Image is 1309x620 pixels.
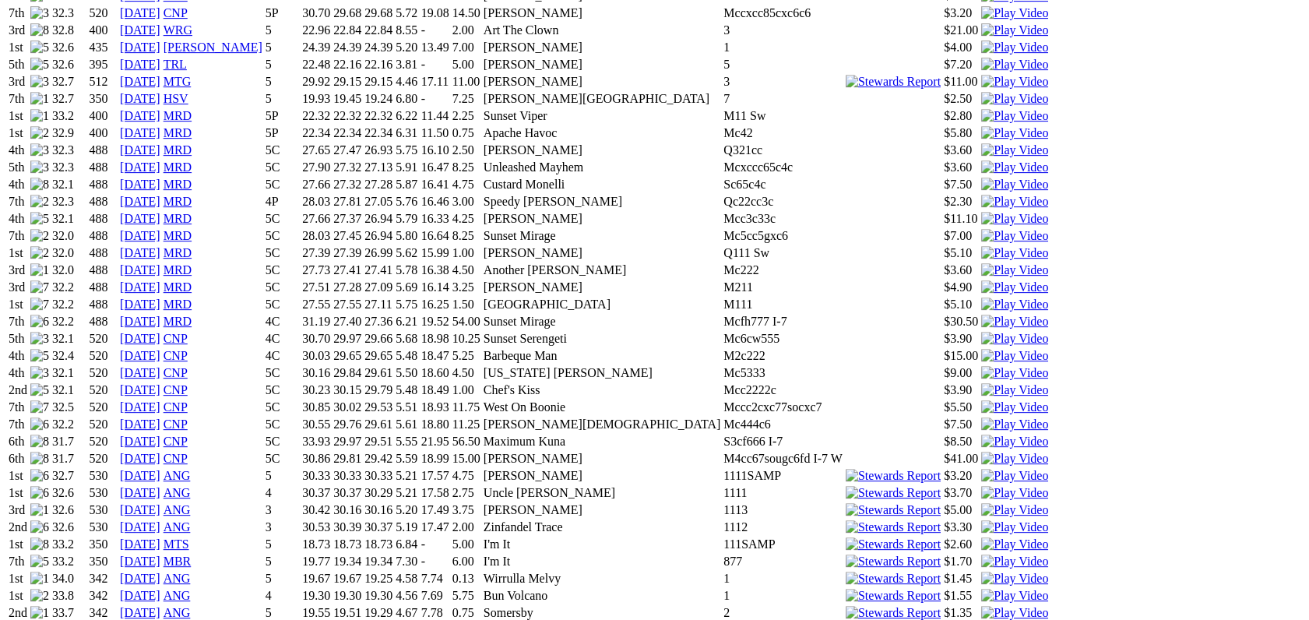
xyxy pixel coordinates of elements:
td: 6.80 [395,91,418,107]
a: CNP [164,332,188,345]
a: [DATE] [120,41,160,54]
td: 400 [89,108,118,124]
a: Watch Replay on Watchdog [981,58,1048,71]
a: CNP [164,6,188,19]
img: Play Video [981,520,1048,534]
a: [DATE] [120,109,160,122]
img: 5 [30,383,49,397]
img: 8 [30,537,49,551]
td: 6.31 [395,125,418,141]
img: 5 [30,58,49,72]
td: Mc42 [723,125,843,141]
a: ANG [164,606,191,619]
a: TRL [164,58,187,71]
td: 4.46 [395,74,418,90]
td: $11.00 [943,74,979,90]
img: Play Video [981,143,1048,157]
a: View replay [981,246,1048,259]
img: Play Video [981,366,1048,380]
td: 512 [89,74,118,90]
img: Play Video [981,555,1048,569]
a: MRD [164,126,192,139]
img: 2 [30,195,49,209]
a: [DATE] [120,383,160,396]
a: CNP [164,400,188,414]
td: 11.00 [452,74,481,90]
img: 7 [30,400,49,414]
a: View replay [981,349,1048,362]
img: Play Video [981,400,1048,414]
img: 6 [30,486,49,500]
img: Stewards Report [846,520,941,534]
a: ANG [164,520,191,534]
img: 8 [30,23,49,37]
a: View replay [981,212,1048,225]
img: Play Video [981,537,1048,551]
a: [DATE] [120,503,160,516]
img: 6 [30,469,49,483]
img: Play Video [981,6,1048,20]
img: Play Video [981,246,1048,260]
a: CNP [164,452,188,465]
a: View replay [981,555,1048,568]
a: View replay [981,520,1048,534]
a: ANG [164,589,191,602]
a: [DATE] [120,246,160,259]
td: 7 [723,91,843,107]
td: $3.20 [943,5,979,21]
td: 19.45 [333,91,362,107]
a: [DATE] [120,75,160,88]
td: M11 Sw [723,108,843,124]
a: MRD [164,298,192,311]
td: 2.25 [452,108,481,124]
td: [PERSON_NAME][GEOGRAPHIC_DATA] [483,91,722,107]
img: Play Video [981,109,1048,123]
a: View replay [981,383,1048,396]
td: 5 [265,23,301,38]
td: 11.50 [420,125,450,141]
td: 5P [265,5,301,21]
td: 22.48 [301,57,331,72]
td: - [420,91,450,107]
img: 2 [30,126,49,140]
a: CNP [164,366,188,379]
td: $2.80 [943,108,979,124]
img: Play Video [981,92,1048,106]
td: 5 [723,57,843,72]
img: Stewards Report [846,75,941,89]
a: CNP [164,383,188,396]
a: CNP [164,417,188,431]
td: 22.84 [333,23,362,38]
td: [PERSON_NAME] [483,74,722,90]
a: [DATE] [120,555,160,568]
td: $5.80 [943,125,979,141]
td: [PERSON_NAME] [483,57,722,72]
img: 5 [30,212,49,226]
a: MRD [164,109,192,122]
img: Play Video [981,212,1048,226]
a: View replay [981,195,1048,208]
a: MRD [164,246,192,259]
a: [DATE] [120,315,160,328]
img: 8 [30,435,49,449]
a: WRG [164,23,192,37]
a: View replay [981,606,1048,619]
td: $4.00 [943,40,979,55]
img: Play Video [981,298,1048,312]
a: [DATE] [120,298,160,311]
a: View replay [981,315,1048,328]
a: [DATE] [120,589,160,602]
td: 22.32 [333,108,362,124]
a: MRD [164,143,192,157]
a: [DATE] [120,520,160,534]
a: View replay [981,486,1048,499]
td: 22.16 [364,57,393,72]
img: Play Video [981,503,1048,517]
td: [PERSON_NAME] [483,5,722,21]
a: View replay [981,537,1048,551]
td: 5P [265,108,301,124]
td: 7.00 [452,40,481,55]
a: [DATE] [120,92,160,105]
td: - [420,23,450,38]
img: 7 [30,298,49,312]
